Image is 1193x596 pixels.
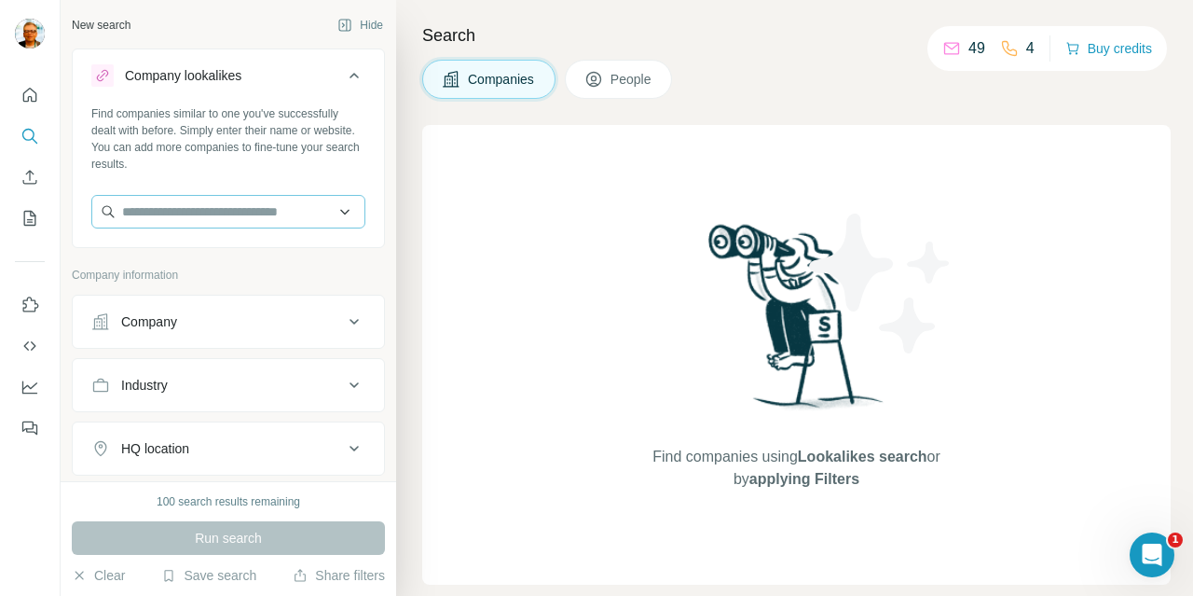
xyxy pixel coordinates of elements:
span: applying Filters [749,471,859,487]
span: Lookalikes search [798,449,927,464]
img: Surfe Illustration - Woman searching with binoculars [700,219,894,427]
p: 4 [1026,37,1035,60]
span: Companies [468,70,536,89]
button: Buy credits [1065,35,1152,62]
div: 100 search results remaining [157,493,300,510]
h4: Search [422,22,1171,49]
div: Company [121,312,177,331]
button: Use Surfe on LinkedIn [15,288,45,322]
img: Avatar [15,19,45,49]
div: Find companies similar to one you've successfully dealt with before. Simply enter their name or w... [91,105,365,173]
button: Enrich CSV [15,160,45,194]
button: Save search [161,566,256,585]
button: Industry [73,363,384,408]
div: New search [72,17,130,34]
span: People [610,70,653,89]
img: Surfe Illustration - Stars [797,200,965,367]
span: 1 [1168,533,1183,547]
button: Share filters [293,566,385,585]
button: HQ location [73,426,384,471]
p: 49 [968,37,985,60]
div: Company lookalikes [125,66,241,85]
button: My lists [15,201,45,235]
div: Industry [121,376,168,395]
span: Find companies using or by [647,446,945,491]
button: Search [15,119,45,153]
button: Company lookalikes [73,53,384,105]
button: Dashboard [15,370,45,404]
button: Clear [72,566,125,585]
iframe: Intercom live chat [1130,533,1174,577]
p: Company information [72,267,385,284]
button: Hide [324,11,396,39]
button: Company [73,299,384,344]
button: Feedback [15,411,45,445]
button: Use Surfe API [15,329,45,363]
button: Quick start [15,78,45,112]
div: HQ location [121,439,189,458]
